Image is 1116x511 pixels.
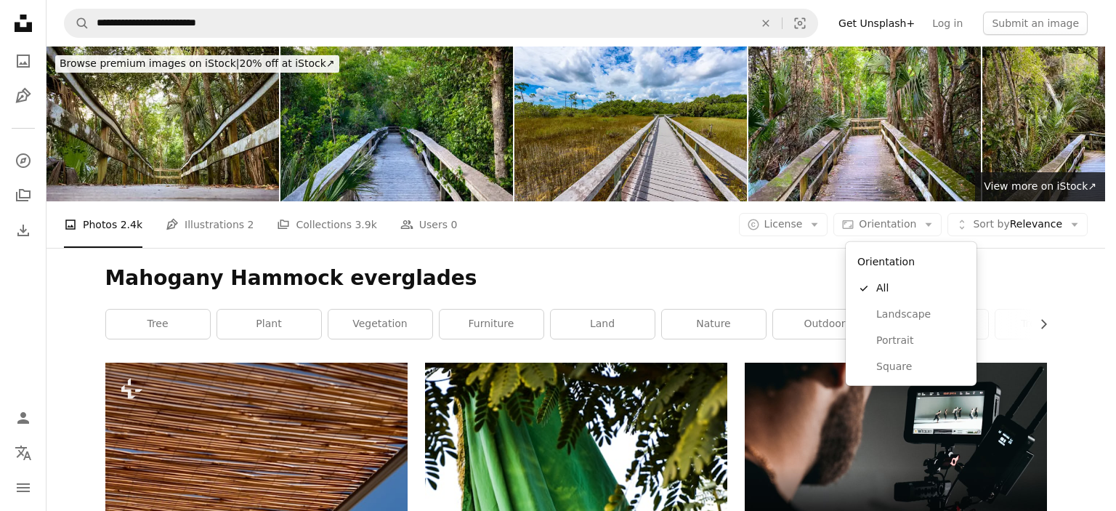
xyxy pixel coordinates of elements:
[876,360,965,374] span: Square
[876,334,965,348] span: Portrait
[852,248,971,275] div: Orientation
[947,213,1088,236] button: Sort byRelevance
[876,281,965,296] span: All
[876,307,965,322] span: Landscape
[833,213,942,236] button: Orientation
[859,218,916,230] span: Orientation
[846,242,976,386] div: Orientation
